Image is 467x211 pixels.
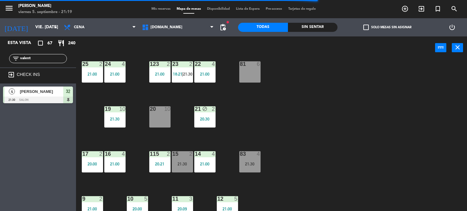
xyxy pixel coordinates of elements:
[202,106,207,111] i: block
[173,72,182,77] span: 18:21
[233,7,263,11] span: Lista de Espera
[448,24,456,31] i: power_settings_new
[212,106,216,112] div: 2
[363,25,411,30] label: Solo mesas sin asignar
[74,25,85,29] span: Cena
[127,196,128,202] div: 10
[82,151,83,157] div: 17
[18,3,72,9] div: [PERSON_NAME]
[172,207,193,211] div: 20:09
[82,196,83,202] div: 9
[104,72,126,76] div: 21:00
[5,4,14,15] button: menu
[5,4,14,13] i: menu
[451,5,458,12] i: search
[17,72,40,77] label: CHECK INS
[434,5,441,12] i: turned_in_not
[149,72,171,76] div: 21:00
[435,43,446,52] button: power_input
[172,61,173,67] div: 23
[363,25,369,30] span: check_box_outline_blank
[204,7,233,11] span: Disponibilidad
[194,72,216,76] div: 21:00
[149,162,171,166] div: 20:21
[148,7,174,11] span: Mis reservas
[288,23,338,32] div: Sin sentar
[172,162,193,166] div: 21:30
[285,7,319,11] span: Tarjetas de regalo
[122,61,126,67] div: 4
[68,40,75,47] span: 240
[57,39,65,47] i: restaurant
[82,162,103,166] div: 20:00
[172,196,173,202] div: 11
[20,88,63,95] span: [PERSON_NAME]
[52,24,59,31] i: arrow_drop_down
[99,196,103,202] div: 2
[47,40,52,47] span: 67
[452,43,463,52] button: close
[217,207,238,211] div: 21:00
[127,207,148,211] div: 20:00
[9,88,15,94] span: 4
[37,39,44,47] i: crop_square
[8,71,15,78] i: exit_to_app
[212,61,216,67] div: 4
[99,151,103,157] div: 2
[212,151,216,157] div: 4
[104,117,126,121] div: 21:30
[12,55,19,62] i: filter_list
[234,196,238,202] div: 5
[19,55,67,62] input: Filtrar por nombre...
[257,151,261,157] div: 4
[226,20,230,24] span: fiber_manual_record
[66,88,70,95] span: 32
[239,162,261,166] div: 21:30
[401,5,409,12] i: add_circle_outline
[164,106,171,112] div: 10
[144,196,148,202] div: 5
[82,207,103,211] div: 21:00
[194,162,216,166] div: 21:00
[189,61,193,67] div: 2
[194,117,216,121] div: 20:30
[99,61,103,67] div: 2
[238,23,288,32] div: Todas
[82,61,83,67] div: 25
[189,196,193,202] div: 3
[119,106,126,112] div: 10
[182,72,183,77] span: |
[219,24,227,31] span: pending_actions
[82,72,103,76] div: 21:00
[418,5,425,12] i: exit_to_app
[189,151,193,157] div: 2
[183,72,192,77] span: 21:30
[174,7,204,11] span: Mapa de mesas
[18,9,72,15] div: viernes 5. septiembre - 21:19
[263,7,285,11] span: Pre-acceso
[454,44,461,51] i: close
[150,25,182,29] span: [DOMAIN_NAME]
[167,61,171,67] div: 2
[104,162,126,166] div: 21:00
[172,151,173,157] div: 15
[3,39,44,47] div: Esta vista
[437,44,445,51] i: power_input
[167,151,171,157] div: 2
[122,151,126,157] div: 4
[257,61,261,67] div: 6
